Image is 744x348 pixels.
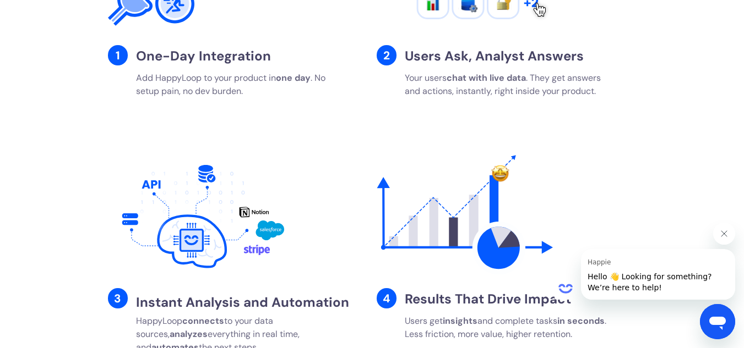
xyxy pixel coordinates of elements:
[447,72,526,84] strong: chat with live data
[377,288,397,308] div: 4
[136,294,349,311] strong: Instant Analysis and Automation
[555,278,577,300] iframe: no content
[557,315,605,327] strong: in seconds
[700,304,735,339] iframe: Button to launch messaging window
[108,45,128,65] div: 1
[555,223,735,300] div: Happie says "Hello 👋 Looking for something? We’re here to help!". Open messaging window to contin...
[276,72,311,84] strong: one day
[182,315,224,327] strong: connects
[377,45,397,65] div: 2
[108,288,128,308] div: 3
[405,314,617,341] p: Users get and complete tasks . Less friction, more value, higher retention.
[170,328,208,340] strong: analyzes
[581,249,735,300] iframe: Message from Happie
[136,71,348,98] p: Add HappyLoop to your product in . No setup pain, no dev burden.
[136,47,271,64] strong: One-Day Integration
[108,151,284,283] img: Illustration of a human brain with AI elements, symbolizing the intelligence of HappyLoop AI.
[377,151,553,283] img: The results delivered to the user including charts, tables, answers generated by HappyLoop AI
[713,223,735,245] iframe: Close message from Happie
[405,290,571,307] strong: Results That Drive Impact
[405,47,584,64] strong: Users Ask, Analyst Answers
[443,315,477,327] strong: insights
[405,71,617,98] p: Your users . They get answers and actions, instantly, right inside your product.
